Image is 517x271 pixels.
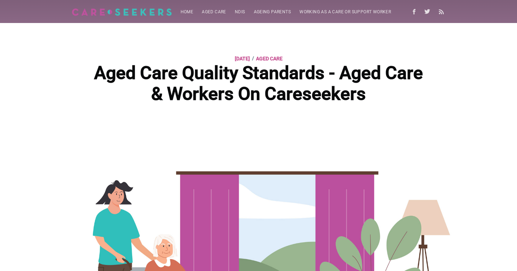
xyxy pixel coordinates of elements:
time: [DATE] [235,54,250,63]
a: Aged Care [256,54,283,63]
h1: Aged Care Quality Standards - Aged Care & Workers On Careseekers [87,63,430,104]
a: Working as a care or support worker [295,5,395,19]
img: Careseekers [72,8,172,16]
span: / [252,54,254,63]
a: Aged Care [197,5,230,19]
a: Home [176,5,198,19]
a: NDIS [230,5,250,19]
a: Ageing parents [250,5,295,19]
